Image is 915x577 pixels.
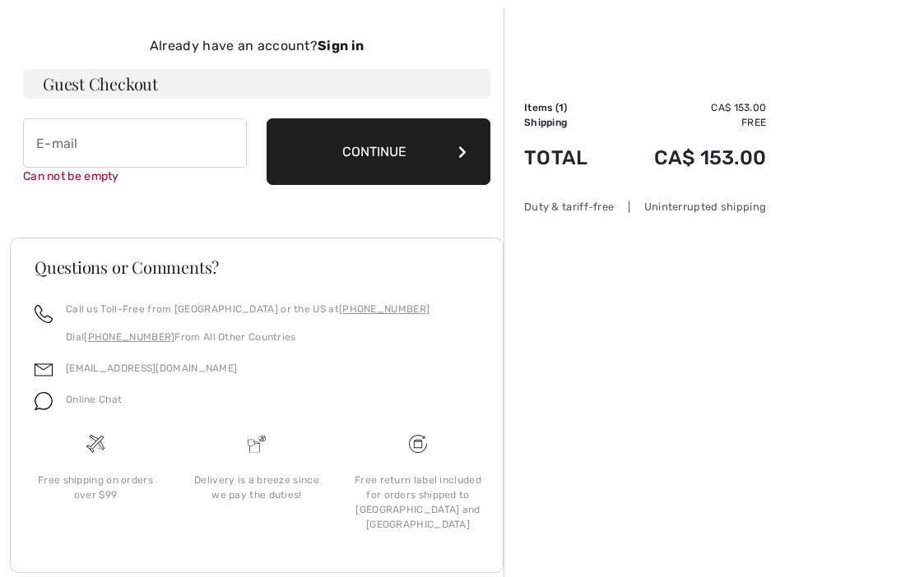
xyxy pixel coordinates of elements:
[23,69,490,99] h3: Guest Checkout
[189,473,324,502] div: Delivery is a breeze since we pay the duties!
[612,130,766,186] td: CA$ 153.00
[612,115,766,130] td: Free
[524,130,612,186] td: Total
[66,302,430,316] p: Call us Toll-Free from [GEOGRAPHIC_DATA] or the US at
[612,100,766,115] td: CA$ 153.00
[351,473,485,532] div: Free return label included for orders shipped to [GEOGRAPHIC_DATA] and [GEOGRAPHIC_DATA]
[318,38,364,53] strong: Sign in
[248,435,266,453] img: Delivery is a breeze since we pay the duties!
[35,392,53,410] img: chat
[86,435,105,453] img: Free shipping on orders over $99
[66,330,430,344] p: Dial From All Other Countries
[84,331,174,343] a: [PHONE_NUMBER]
[559,102,564,113] span: 1
[267,118,490,185] button: Continue
[66,394,122,405] span: Online Chat
[35,361,53,379] img: email
[28,473,163,502] div: Free shipping on orders over $99
[66,362,237,374] a: [EMAIL_ADDRESS][DOMAIN_NAME]
[524,199,766,215] div: Duty & tariff-free | Uninterrupted shipping
[35,305,53,323] img: call
[23,118,247,168] input: E-mail
[409,435,427,453] img: Free shipping on orders over $99
[339,303,430,315] a: [PHONE_NUMBER]
[23,36,490,56] div: Already have an account?
[23,168,247,185] div: Can not be empty
[35,259,479,275] h3: Questions or Comments?
[524,115,612,130] td: Shipping
[524,100,612,115] td: Items ( )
